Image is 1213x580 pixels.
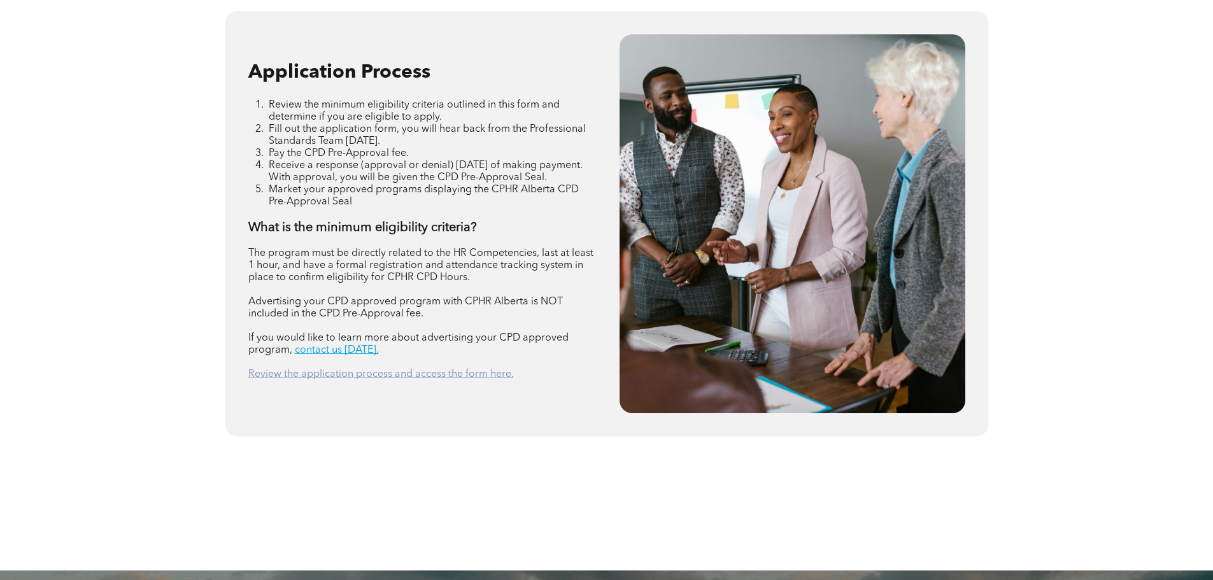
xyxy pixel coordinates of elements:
[248,369,514,379] a: Review the application process and access the form here.
[248,63,430,82] span: Application Process
[295,345,379,355] a: contact us [DATE].
[269,160,583,183] span: Receive a response (approval or denial) [DATE] of making payment. With approval, you will be give...
[269,185,579,207] span: Market your approved programs displaying the CPHR Alberta CPD Pre-Approval Seal
[248,345,292,355] span: program,
[269,124,586,146] span: Fill out the application form, you will hear back from the Professional Standards Team [DATE].
[269,148,409,159] span: Pay the CPD Pre-Approval fee.
[248,222,477,234] strong: What is the minimum eligibility criteria?
[248,297,563,319] span: Advertising your CPD approved program with CPHR Alberta is NOT included in the CPD Pre-Approval fee.
[269,100,560,122] span: Review the minimum eligibility criteria outlined in this form and determine if you are eligible t...
[248,333,569,343] span: If you would like to learn more about advertising your CPD approved
[248,248,593,283] span: The program must be directly related to the HR Competencies, last at least 1 hour, and have a for...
